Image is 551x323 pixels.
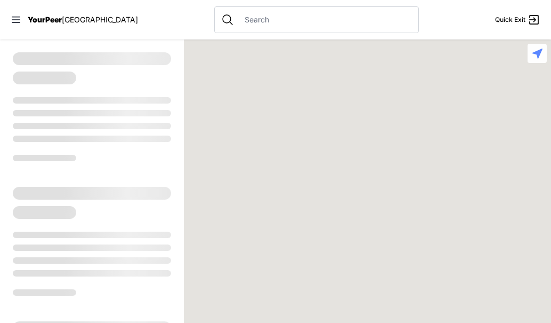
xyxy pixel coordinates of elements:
a: YourPeer[GEOGRAPHIC_DATA] [28,17,138,23]
span: [GEOGRAPHIC_DATA] [62,15,138,24]
span: Quick Exit [495,15,525,24]
input: Search [238,14,412,25]
span: YourPeer [28,15,62,24]
a: Quick Exit [495,13,540,26]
